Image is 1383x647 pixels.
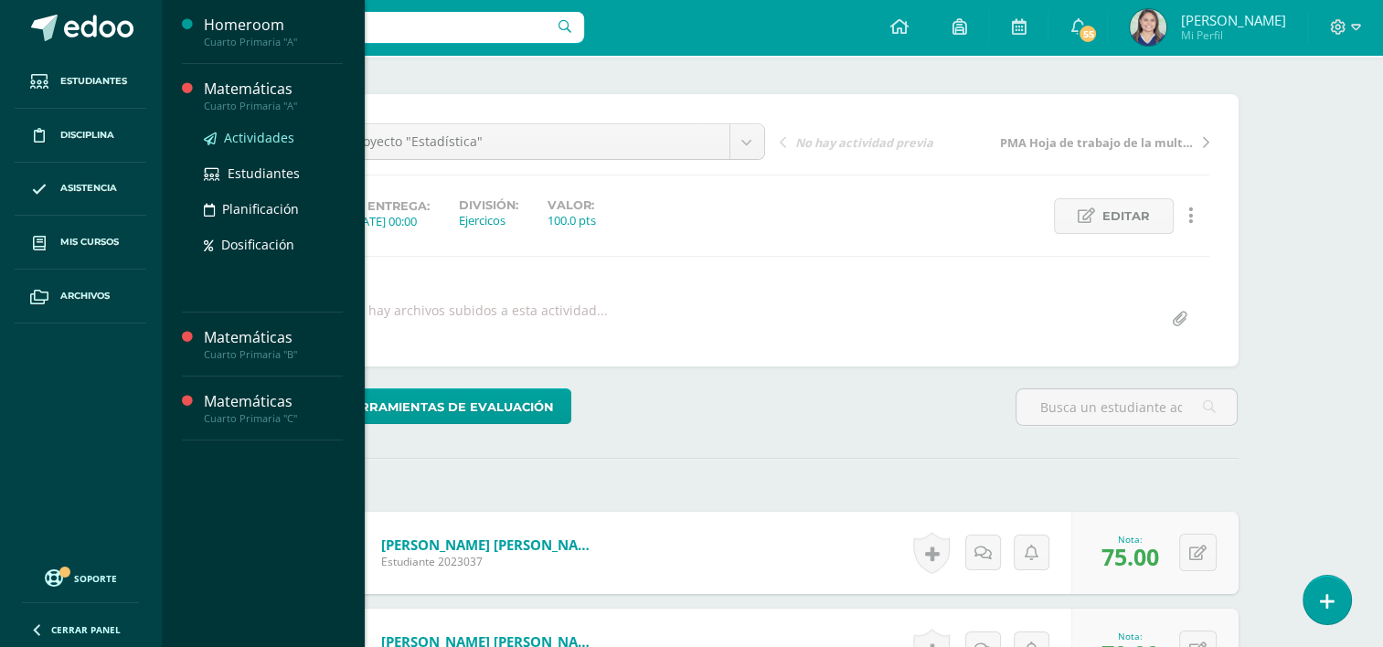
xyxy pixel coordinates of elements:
[1078,24,1098,44] span: 55
[60,128,114,143] span: Disciplina
[228,164,300,182] span: Estudiantes
[60,289,110,303] span: Archivos
[350,213,430,229] div: [DATE] 00:00
[204,15,343,36] div: Homeroom
[51,623,121,636] span: Cerrar panel
[15,109,146,163] a: Disciplina
[795,134,933,151] span: No hay actividad previa
[204,348,343,361] div: Cuarto Primaria "B"
[1130,9,1166,46] img: 120cd266101af703983fe096e6c875ba.png
[350,124,716,159] span: Proyecto "Estadística"
[204,127,343,148] a: Actividades
[15,55,146,109] a: Estudiantes
[204,391,343,412] div: Matemáticas
[459,198,518,212] label: División:
[224,129,294,146] span: Actividades
[204,327,343,348] div: Matemáticas
[1180,27,1285,43] span: Mi Perfil
[22,565,139,589] a: Soporte
[367,199,430,213] span: Entrega:
[336,124,764,159] a: Proyecto "Estadística"
[995,133,1209,151] a: PMA Hoja de trabajo de la multiplicación
[204,79,343,100] div: Matemáticas
[204,15,343,48] a: HomeroomCuarto Primaria "A"
[204,163,343,184] a: Estudiantes
[459,212,518,228] div: Ejercicos
[222,200,299,217] span: Planificación
[548,198,596,212] label: Valor:
[1101,533,1159,546] div: Nota:
[548,212,596,228] div: 100.0 pts
[1180,11,1285,29] span: [PERSON_NAME]
[347,302,608,337] div: No hay archivos subidos a esta actividad...
[306,388,571,424] a: Herramientas de evaluación
[204,234,343,255] a: Dosificación
[381,536,601,554] a: [PERSON_NAME] [PERSON_NAME]
[60,74,127,89] span: Estudiantes
[15,216,146,270] a: Mis cursos
[1102,199,1150,233] span: Editar
[60,235,119,249] span: Mis cursos
[1101,541,1159,572] span: 75.00
[381,554,601,569] span: Estudiante 2023037
[1016,389,1237,425] input: Busca un estudiante aquí...
[204,327,343,361] a: MatemáticasCuarto Primaria "B"
[204,391,343,425] a: MatemáticasCuarto Primaria "C"
[15,163,146,217] a: Asistencia
[173,12,584,43] input: Busca un usuario...
[342,390,554,424] span: Herramientas de evaluación
[221,236,294,253] span: Dosificación
[204,100,343,112] div: Cuarto Primaria "A"
[1000,134,1194,151] span: PMA Hoja de trabajo de la multiplicación
[204,36,343,48] div: Cuarto Primaria "A"
[1101,630,1159,642] div: Nota:
[15,270,146,323] a: Archivos
[74,572,117,585] span: Soporte
[204,198,343,219] a: Planificación
[204,412,343,425] div: Cuarto Primaria "C"
[60,181,117,196] span: Asistencia
[204,79,343,112] a: MatemáticasCuarto Primaria "A"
